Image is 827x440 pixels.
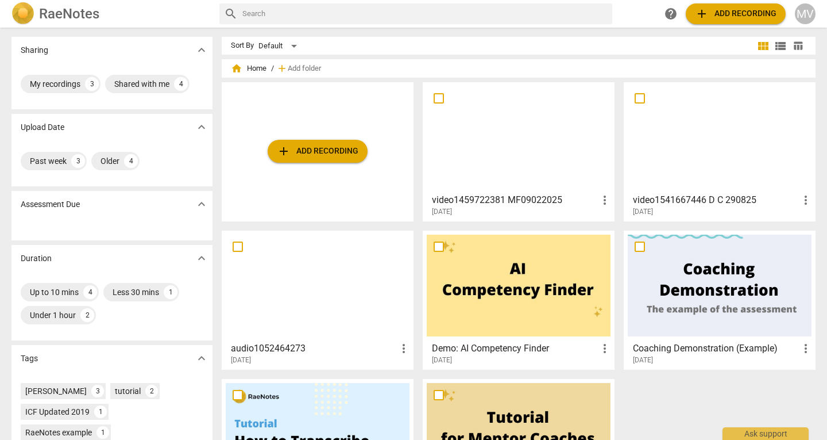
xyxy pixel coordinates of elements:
[30,78,80,90] div: My recordings
[432,193,598,207] h3: video1459722381 MF09022025
[432,207,452,217] span: [DATE]
[195,351,208,365] span: expand_more
[94,405,107,418] div: 1
[226,235,409,365] a: audio1052464273[DATE]
[756,39,770,53] span: view_module
[397,342,411,355] span: more_vert
[25,385,87,397] div: [PERSON_NAME]
[30,286,79,298] div: Up to 10 mins
[174,77,188,91] div: 4
[83,285,97,299] div: 4
[21,121,64,133] p: Upload Date
[277,144,358,158] span: Add recording
[695,7,709,21] span: add
[231,63,266,74] span: Home
[432,355,452,365] span: [DATE]
[21,44,48,56] p: Sharing
[231,63,242,74] span: home
[722,427,809,440] div: Ask support
[288,64,321,73] span: Add folder
[21,198,80,211] p: Assessment Due
[793,40,803,51] span: table_chart
[258,37,301,55] div: Default
[695,7,776,21] span: Add recording
[755,37,772,55] button: Tile view
[193,250,210,267] button: Show more
[633,355,653,365] span: [DATE]
[193,350,210,367] button: Show more
[11,2,210,25] a: LogoRaeNotes
[25,406,90,418] div: ICF Updated 2019
[11,2,34,25] img: Logo
[772,37,789,55] button: List view
[277,144,291,158] span: add
[124,154,138,168] div: 4
[664,7,678,21] span: help
[598,193,612,207] span: more_vert
[164,285,177,299] div: 1
[276,63,288,74] span: add
[39,6,99,22] h2: RaeNotes
[195,120,208,134] span: expand_more
[432,342,598,355] h3: Demo: AI Competency Finder
[774,39,787,53] span: view_list
[145,385,158,397] div: 2
[114,78,169,90] div: Shared with me
[30,155,67,167] div: Past week
[271,64,274,73] span: /
[115,385,141,397] div: tutorial
[633,207,653,217] span: [DATE]
[193,118,210,136] button: Show more
[633,193,799,207] h3: video1541667446 D C 290825
[80,308,94,322] div: 2
[21,252,52,265] p: Duration
[25,427,92,438] div: RaeNotes example
[96,426,109,439] div: 1
[21,353,38,365] p: Tags
[633,342,799,355] h3: Coaching Demonstration (Example)
[789,37,806,55] button: Table view
[85,77,99,91] div: 3
[231,355,251,365] span: [DATE]
[795,3,816,24] button: MV
[799,193,813,207] span: more_vert
[628,235,811,365] a: Coaching Demonstration (Example)[DATE]
[101,155,119,167] div: Older
[193,196,210,213] button: Show more
[231,41,254,50] div: Sort By
[686,3,786,24] button: Upload
[231,342,397,355] h3: audio1052464273
[598,342,612,355] span: more_vert
[71,154,85,168] div: 3
[628,86,811,216] a: video1541667446 D C 290825[DATE]
[91,385,104,397] div: 3
[799,342,813,355] span: more_vert
[224,7,238,21] span: search
[195,43,208,57] span: expand_more
[193,41,210,59] button: Show more
[195,197,208,211] span: expand_more
[427,235,610,365] a: Demo: AI Competency Finder[DATE]
[195,251,208,265] span: expand_more
[660,3,681,24] a: Help
[30,309,76,321] div: Under 1 hour
[427,86,610,216] a: video1459722381 MF09022025[DATE]
[113,286,159,298] div: Less 30 mins
[242,5,608,23] input: Search
[268,140,368,163] button: Upload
